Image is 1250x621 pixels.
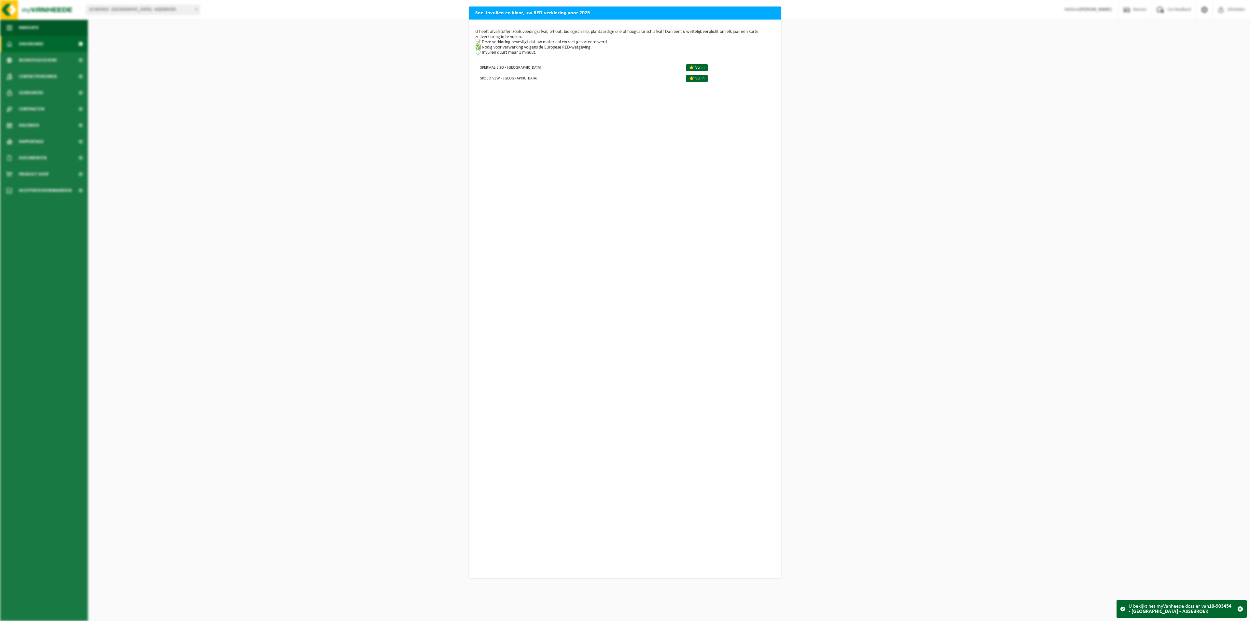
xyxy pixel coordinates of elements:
[475,62,681,73] td: SPERMALIE SO - [GEOGRAPHIC_DATA]
[686,64,708,71] a: 👉 Vul in
[469,7,781,19] h2: Snel invullen en klaar, uw RED-verklaring voor 2025
[475,29,775,55] p: U heeft afvalstoffen zoals voedingsafval, b-hout, biologisch slib, plantaardige olie of hoogcalor...
[686,75,708,82] a: 👉 Vul in
[475,73,681,83] td: SKOBO VZW - [GEOGRAPHIC_DATA]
